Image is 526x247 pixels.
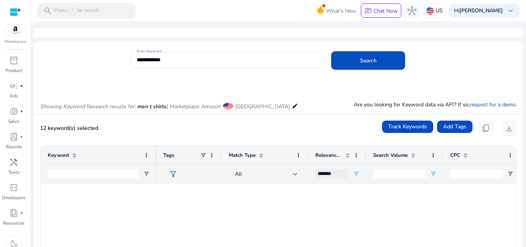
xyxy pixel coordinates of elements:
[43,6,52,15] span: search
[9,183,18,192] span: code_blocks
[9,208,18,218] span: book_4
[374,7,398,15] p: Chat Now
[2,194,25,201] p: Developers
[5,24,26,36] img: amazon.svg
[9,81,18,91] span: campaign
[430,171,436,177] button: Open Filter Menu
[9,56,18,65] span: inventory_2
[388,123,427,131] span: Track Keywords
[10,92,18,99] p: Ads
[426,7,434,15] img: us.svg
[229,152,256,159] span: Match Type
[8,118,19,125] p: Sales
[9,158,18,167] span: handyman
[9,132,18,141] span: lab_profile
[459,7,503,14] b: [PERSON_NAME]
[454,8,503,13] p: Hi
[364,7,372,15] span: chat
[507,171,513,177] button: Open Filter Menu
[506,6,515,15] span: keyboard_arrow_down
[9,107,18,116] span: donut_small
[407,6,417,15] span: hub
[48,152,69,159] span: Keyword
[443,123,466,131] span: Add Tags
[3,220,25,227] p: Resources
[5,67,22,74] p: Product
[354,101,517,109] p: Are you looking for Keyword data via API? If so, .
[437,121,472,133] button: Add Tags
[331,51,405,70] button: Search
[360,57,377,65] span: Search
[69,7,76,15] span: /
[40,124,98,132] span: 12 keyword(s) selected
[382,121,433,133] button: Track Keywords
[169,170,178,179] span: filter_alt
[478,121,494,136] button: content_copy
[235,170,242,178] span: All
[143,171,149,177] button: Open Filter Menu
[373,152,408,159] span: Search Volume
[353,171,359,177] button: Open Filter Menu
[40,103,136,110] i: Showing Keyword Research results for:
[48,169,139,178] input: Keyword Filter Input
[504,124,514,133] span: download
[501,121,517,136] button: download
[20,135,23,138] span: fiber_manual_record
[54,7,99,15] p: Press to search
[20,84,23,87] span: fiber_manual_record
[326,4,356,18] span: What's New
[20,110,23,113] span: fiber_manual_record
[5,39,26,45] p: Marketplace
[8,169,20,176] p: Tools
[404,3,420,18] button: hub
[315,152,342,159] span: Relevance Score
[20,212,23,215] span: fiber_manual_record
[481,124,491,133] span: content_copy
[361,3,401,18] button: chatChat Now
[292,101,298,111] mat-icon: edit
[235,103,290,110] span: [GEOGRAPHIC_DATA]
[450,169,503,178] input: CPC Filter Input
[137,103,167,110] span: men t shirts
[470,101,516,108] a: request for a demo
[373,169,425,178] input: Search Volume Filter Input
[137,49,161,54] mat-label: Enter Keyword
[450,152,460,159] span: CPC
[436,4,443,17] p: US
[163,152,174,159] span: Tags
[167,103,221,110] span: | Marketplace: Amazon
[6,143,22,150] p: Reports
